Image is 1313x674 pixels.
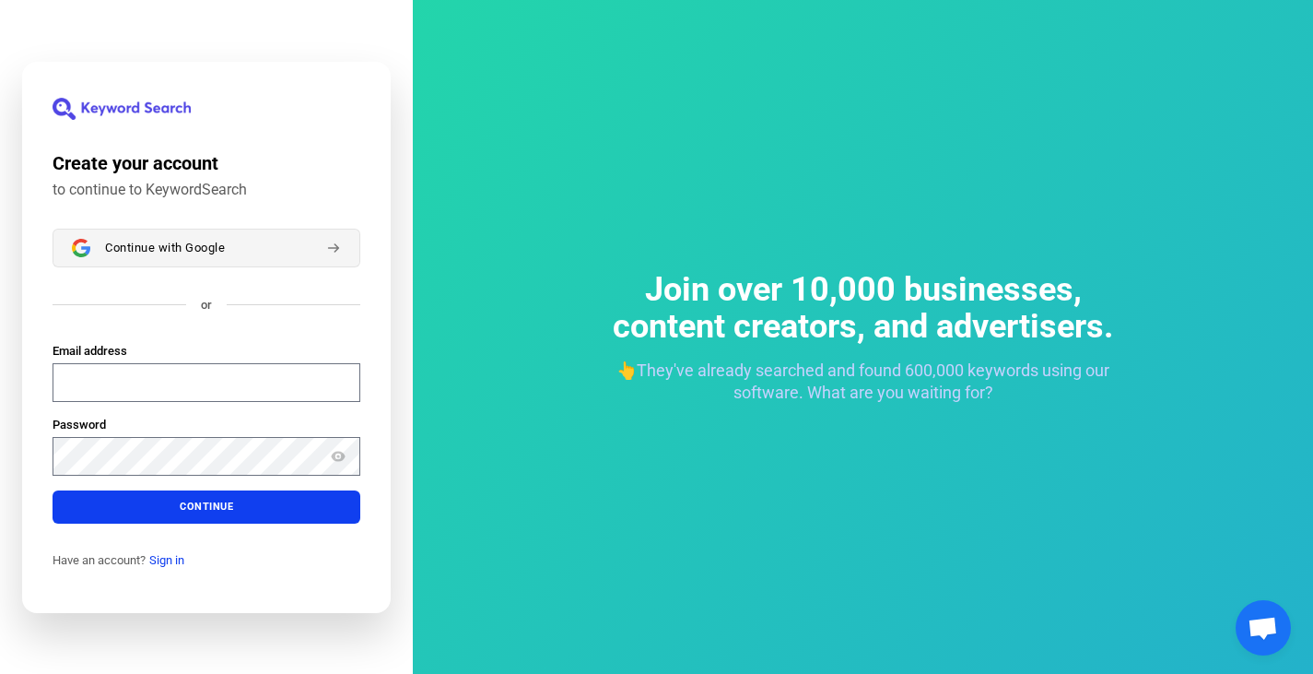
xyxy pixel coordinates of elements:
span: content creators, and advertisers. [583,308,1143,345]
p: or [201,297,212,313]
button: Continue [53,490,360,523]
button: Sign in with GoogleContinue with Google [53,229,360,267]
a: Sign in [149,552,184,567]
div: Open chat [1236,600,1291,656]
img: KeywordSearch [53,98,191,120]
img: Sign in with Google [72,239,90,257]
p: 👆They've already searched and found 600,000 keywords using our software. What are you waiting for? [583,360,1143,404]
h1: Create your account [53,149,360,177]
p: to continue to KeywordSearch [53,181,360,199]
span: Have an account? [53,552,146,567]
label: Email address [53,342,127,359]
span: Join over 10,000 businesses, [583,271,1143,308]
span: Continue with Google [105,240,225,254]
label: Password [53,416,106,432]
button: Show password [327,444,349,467]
